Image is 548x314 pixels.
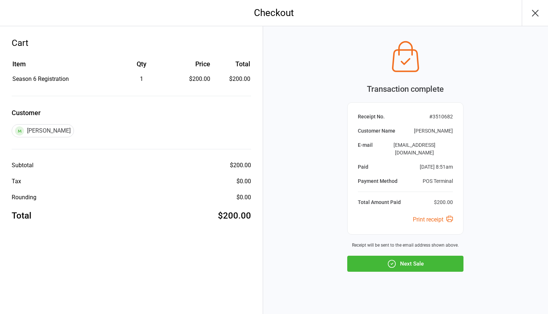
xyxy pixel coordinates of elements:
div: 1 [113,75,171,83]
div: [PERSON_NAME] [414,127,453,135]
div: Total [12,209,31,222]
div: Customer Name [358,127,395,135]
div: Receipt will be sent to the email address shown above. [347,242,463,248]
div: Paid [358,163,368,171]
div: Transaction complete [347,83,463,95]
div: [PERSON_NAME] [12,124,74,137]
div: [EMAIL_ADDRESS][DOMAIN_NAME] [376,141,453,157]
div: Price [171,59,210,69]
div: $200.00 [218,209,251,222]
div: Rounding [12,193,36,202]
div: Receipt No. [358,113,385,121]
div: Tax [12,177,21,186]
div: $200.00 [434,199,453,206]
th: Total [213,59,250,74]
label: Customer [12,108,251,118]
div: $0.00 [236,177,251,186]
div: Cart [12,36,251,50]
button: Next Sale [347,256,463,272]
div: E-mail [358,141,373,157]
td: $200.00 [213,75,250,83]
div: $200.00 [171,75,210,83]
div: Payment Method [358,177,398,185]
div: POS Terminal [423,177,453,185]
th: Qty [113,59,171,74]
div: Total Amount Paid [358,199,401,206]
div: [DATE] 8:51am [420,163,453,171]
div: Subtotal [12,161,34,170]
div: $200.00 [230,161,251,170]
th: Item [12,59,112,74]
a: Print receipt [413,216,453,223]
span: Season 6 Registration [12,75,69,82]
div: # 3510682 [429,113,453,121]
div: $0.00 [236,193,251,202]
